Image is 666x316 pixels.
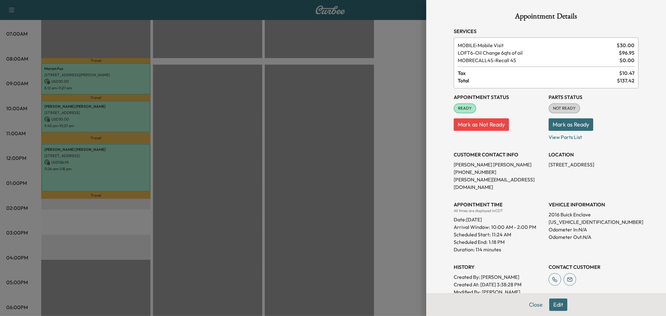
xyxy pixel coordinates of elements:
h3: Parts Status [549,93,639,101]
div: All times are displayed in CDT [454,208,544,213]
p: Duration: 114 minutes [454,246,544,253]
h3: LOCATION [549,151,639,158]
h3: CUSTOMER CONTACT INFO [454,151,544,158]
p: Modified By : [PERSON_NAME] [454,288,544,296]
h3: Appointment Status [454,93,544,101]
span: $ 96.95 [619,49,634,57]
p: Odometer Out: N/A [549,233,639,241]
p: [STREET_ADDRESS] [549,161,639,168]
p: [PHONE_NUMBER] [454,168,544,176]
p: Created At : [DATE] 3:38:28 PM [454,281,544,288]
h3: CONTACT CUSTOMER [549,263,639,271]
button: Mark as Ready [549,118,593,131]
span: Oil Change 6qts of oil [458,49,616,57]
button: Mark as Not Ready [454,118,509,131]
h1: Appointment Details [454,12,639,22]
span: NOT READY [549,105,580,111]
p: [PERSON_NAME][EMAIL_ADDRESS][DOMAIN_NAME] [454,176,544,191]
button: Edit [549,299,567,311]
h3: VEHICLE INFORMATION [549,201,639,208]
p: Scheduled End: [454,238,487,246]
p: [PERSON_NAME] [PERSON_NAME] [454,161,544,168]
p: 2016 Buick Enclave [549,211,639,218]
button: Close [525,299,547,311]
span: $ 0.00 [619,57,634,64]
span: Recall 45 [458,57,617,64]
span: Total [458,77,617,84]
span: READY [454,105,476,111]
h3: APPOINTMENT TIME [454,201,544,208]
span: $ 137.42 [617,77,634,84]
span: $ 10.47 [619,69,634,77]
span: Tax [458,69,619,77]
p: Scheduled Start: [454,231,491,238]
span: Mobile Visit [458,42,614,49]
span: 10:00 AM - 2:00 PM [491,223,536,231]
p: Arrival Window: [454,223,544,231]
p: View Parts List [549,131,639,141]
p: [US_VEHICLE_IDENTIFICATION_NUMBER] [549,218,639,226]
p: 1:18 PM [489,238,505,246]
h3: History [454,263,544,271]
p: Odometer In: N/A [549,226,639,233]
p: 11:24 AM [492,231,511,238]
h3: Services [454,27,639,35]
div: Date: [DATE] [454,213,544,223]
span: $ 30.00 [617,42,634,49]
p: Created By : [PERSON_NAME] [454,273,544,281]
